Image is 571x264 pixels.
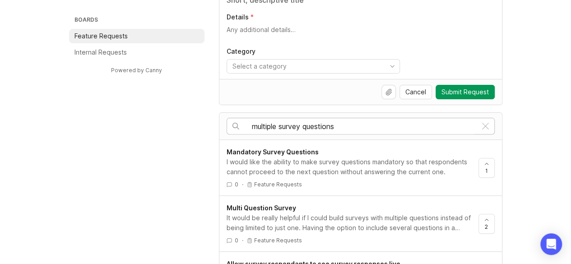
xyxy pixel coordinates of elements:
[478,214,495,234] button: 2
[405,88,426,97] span: Cancel
[69,45,204,60] a: Internal Requests
[399,85,432,99] button: Cancel
[485,223,488,231] span: 2
[69,29,204,43] a: Feature Requests
[254,237,302,244] p: Feature Requests
[110,65,163,75] a: Powered by Canny
[242,236,243,244] div: ·
[74,32,128,41] p: Feature Requests
[227,203,478,244] a: Multi Question SurveyIt would be really helpful if I could build surveys with multiple questions ...
[227,157,471,177] div: I would like the ability to make survey questions mandatory so that respondents cannot proceed to...
[227,25,495,43] textarea: Details
[227,148,319,156] span: Mandatory Survey Questions
[242,181,243,188] div: ·
[485,167,488,175] span: 1
[227,213,471,233] div: It would be really helpful if I could build surveys with multiple questions instead of being limi...
[540,233,562,255] div: Open Intercom Messenger
[441,88,489,97] span: Submit Request
[227,13,249,22] p: Details
[381,85,396,99] button: Upload file
[73,14,204,27] h3: Boards
[227,204,296,212] span: Multi Question Survey
[74,48,127,57] p: Internal Requests
[227,147,478,188] a: Mandatory Survey QuestionsI would like the ability to make survey questions mandatory so that res...
[436,85,495,99] button: Submit Request
[232,61,287,71] div: Select a category
[235,181,238,188] span: 0
[252,121,477,131] input: Search…
[227,47,495,56] label: Category
[254,181,302,188] p: Feature Requests
[235,236,238,244] span: 0
[478,158,495,178] button: 1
